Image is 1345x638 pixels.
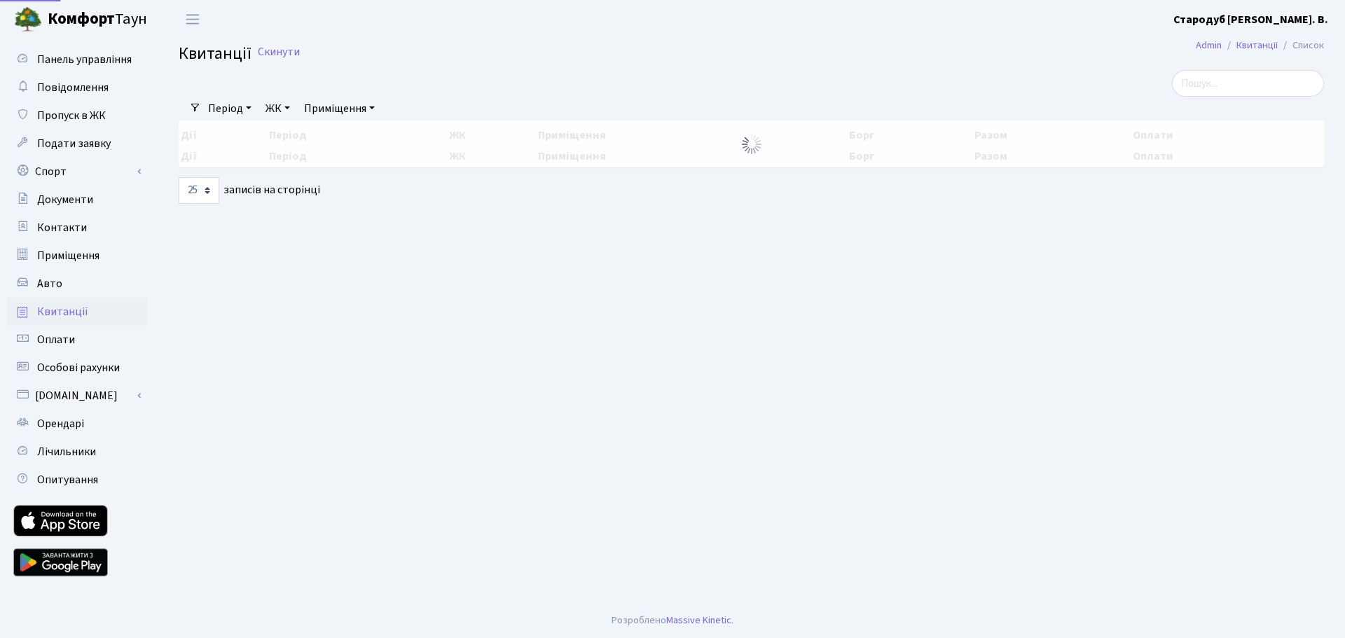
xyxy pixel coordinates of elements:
[37,276,62,291] span: Авто
[179,177,219,204] select: записів на сторінці
[37,80,109,95] span: Повідомлення
[179,41,251,66] span: Квитанції
[1173,12,1328,27] b: Стародуб [PERSON_NAME]. В.
[1278,38,1324,53] li: Список
[37,108,106,123] span: Пропуск в ЖК
[37,52,132,67] span: Панель управління
[37,360,120,375] span: Особові рахунки
[7,326,147,354] a: Оплати
[1175,31,1345,60] nav: breadcrumb
[7,354,147,382] a: Особові рахунки
[7,438,147,466] a: Лічильники
[48,8,147,32] span: Таун
[37,304,88,319] span: Квитанції
[37,248,99,263] span: Приміщення
[37,472,98,487] span: Опитування
[37,220,87,235] span: Контакти
[7,410,147,438] a: Орендарі
[1173,11,1328,28] a: Стародуб [PERSON_NAME]. В.
[7,382,147,410] a: [DOMAIN_NAME]
[7,242,147,270] a: Приміщення
[258,46,300,59] a: Скинути
[740,133,763,155] img: Обробка...
[179,177,320,204] label: записів на сторінці
[37,444,96,459] span: Лічильники
[260,97,296,120] a: ЖК
[612,613,733,628] div: Розроблено .
[1172,70,1324,97] input: Пошук...
[1236,38,1278,53] a: Квитанції
[7,214,147,242] a: Контакти
[7,130,147,158] a: Подати заявку
[298,97,380,120] a: Приміщення
[37,416,84,431] span: Орендарі
[7,74,147,102] a: Повідомлення
[175,8,210,31] button: Переключити навігацію
[7,270,147,298] a: Авто
[7,466,147,494] a: Опитування
[666,613,731,627] a: Massive Kinetic
[7,46,147,74] a: Панель управління
[1196,38,1222,53] a: Admin
[7,102,147,130] a: Пропуск в ЖК
[202,97,257,120] a: Період
[7,298,147,326] a: Квитанції
[37,192,93,207] span: Документи
[7,158,147,186] a: Спорт
[48,8,115,30] b: Комфорт
[7,186,147,214] a: Документи
[14,6,42,34] img: logo.png
[37,332,75,347] span: Оплати
[37,136,111,151] span: Подати заявку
